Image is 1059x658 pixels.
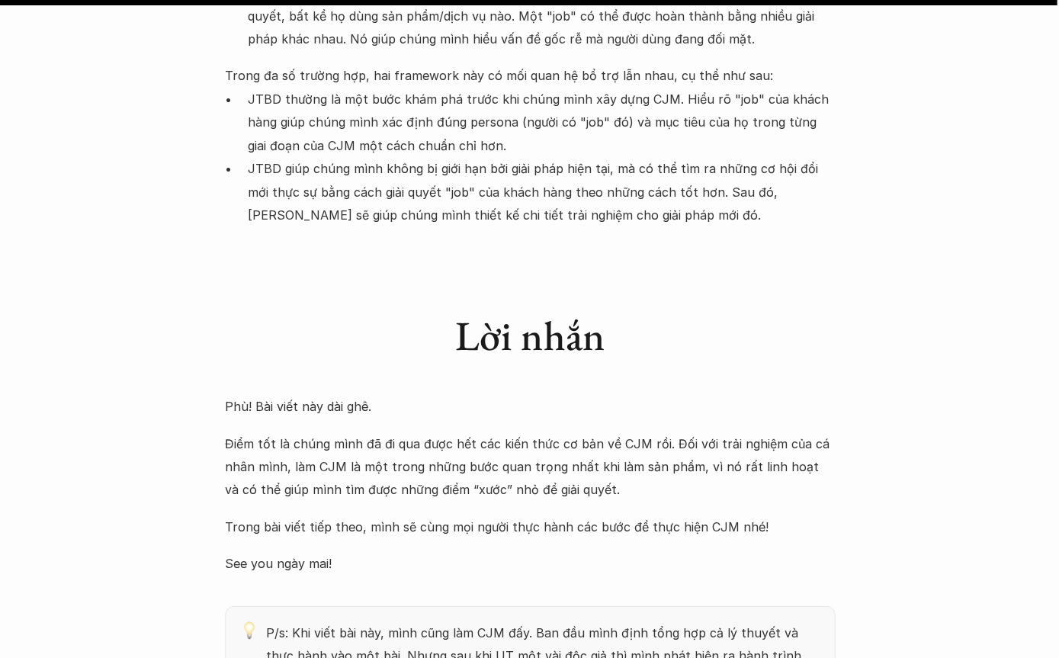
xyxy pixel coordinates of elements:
p: JTBD thường là một bước khám phá trước khi chúng mình xây dựng CJM. Hiểu rõ "job" của khách hàng ... [248,88,835,157]
p: See you ngày mai! [225,551,835,574]
p: Phù! Bài viết này dài ghê. [225,394,835,417]
p: Điểm tốt là chúng mình đã đi qua được hết các kiến thức cơ bản về CJM rồi. Đối với trải nghiệm củ... [225,432,835,501]
p: Trong bài viết tiếp theo, mình sẽ cùng mọi người thực hành các bước để thực hiện CJM nhé! [225,515,835,538]
h1: Lời nhắn [455,310,604,360]
p: Trong đa số trường hợp, hai framework này có mối quan hệ bổ trợ lẫn nhau, cụ thể như sau: [225,64,835,87]
p: JTBD giúp chúng mình không bị giới hạn bởi giải pháp hiện tại, mà có thể tìm ra những cơ hội đổi ... [248,157,835,226]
